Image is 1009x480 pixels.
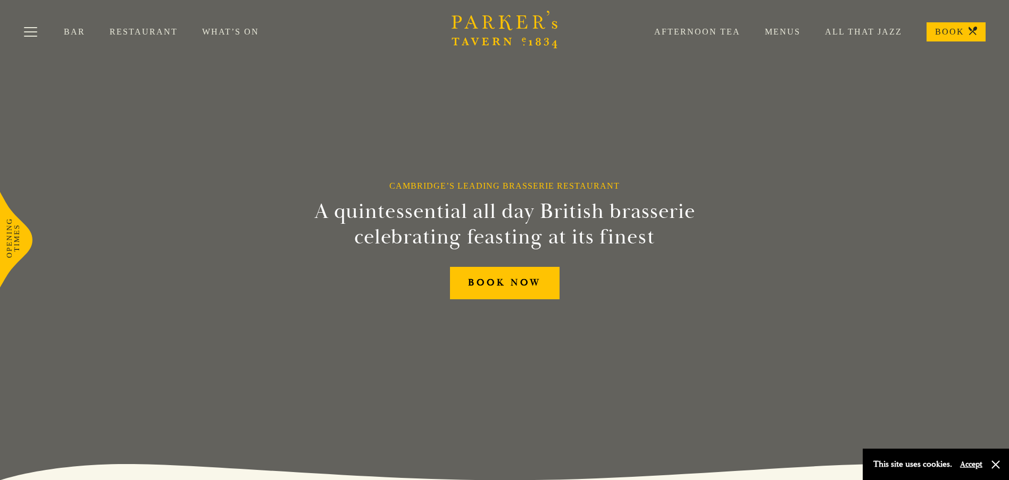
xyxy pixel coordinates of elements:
h1: Cambridge’s Leading Brasserie Restaurant [389,181,620,191]
button: Close and accept [990,459,1001,470]
h2: A quintessential all day British brasserie celebrating feasting at its finest [262,199,747,250]
button: Accept [960,459,982,469]
a: BOOK NOW [450,267,560,299]
p: This site uses cookies. [873,457,952,472]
